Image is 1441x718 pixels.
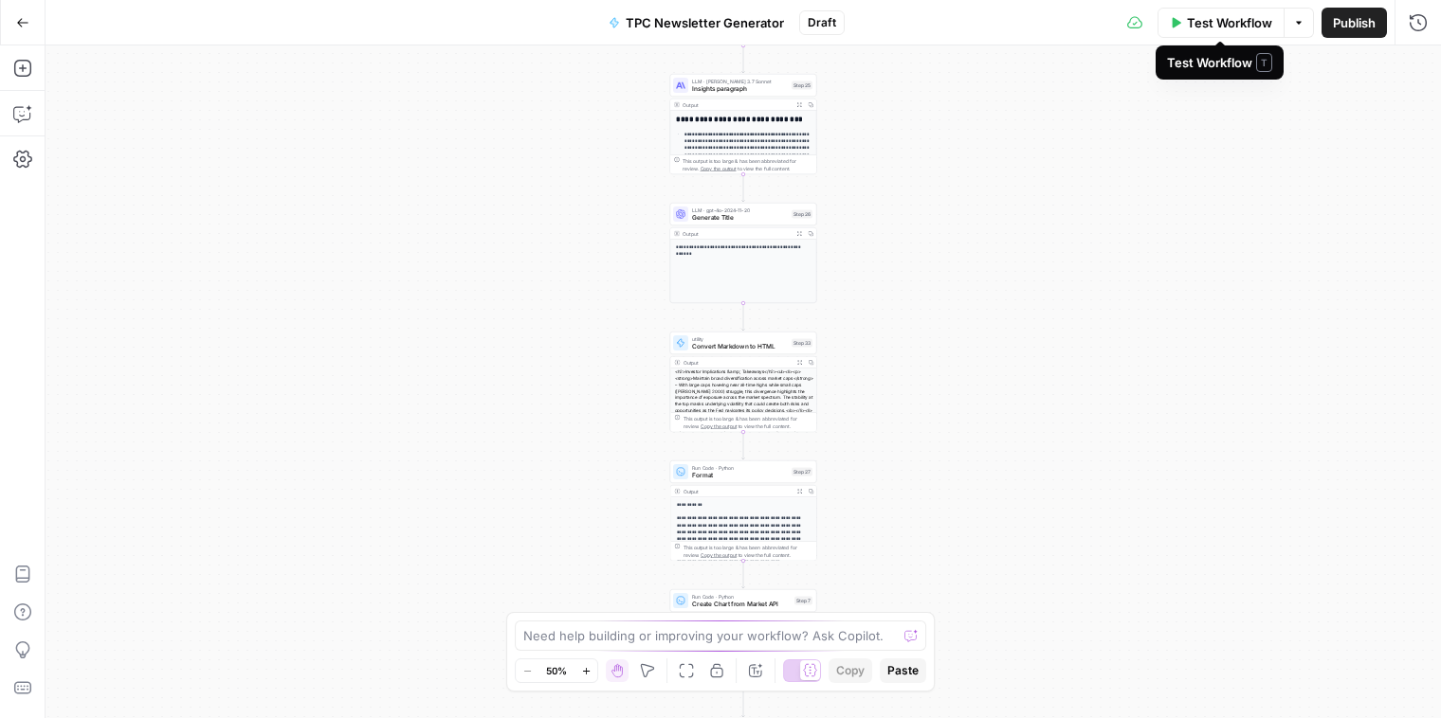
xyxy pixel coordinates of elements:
div: Output [683,230,791,238]
span: utility [692,335,788,343]
span: Copy the output [701,423,737,429]
span: Paste [887,662,919,679]
div: This output is too large & has been abbreviated for review. to view the full content. [683,415,812,430]
div: This output is too large & has been abbreviated for review. to view the full content. [683,157,812,172]
span: T [1256,53,1272,72]
div: Step 26 [792,210,812,219]
g: Edge from step_7 to step_14 [742,690,745,717]
button: Copy [829,658,872,683]
div: Run Code · PythonCreate Chart from Market APIStep 7Output{ "success":true, "url":"[URL][DOMAIN_NA... [670,589,817,690]
span: Insights paragraph [692,84,788,94]
div: Step 25 [792,81,812,90]
span: Copy [836,662,865,679]
span: Run Code · Python [692,464,788,472]
div: Output [683,359,791,367]
span: LLM · gpt-4o-2024-11-20 [692,206,788,214]
div: Step 7 [794,597,812,605]
div: <h2>Investor Implications &amp; Takeaways</h2><ul><li><p><strong>Maintain broad diversification a... [670,368,816,471]
g: Edge from step_27 to step_7 [742,561,745,588]
span: Run Code · Python [692,593,791,601]
span: Convert Markdown to HTML [692,342,788,351]
button: Paste [880,658,926,683]
span: Draft [808,14,836,31]
span: Format [692,471,788,480]
span: Copy the output [701,166,737,171]
span: 50% [546,663,567,678]
button: Test Workflow [1158,8,1285,38]
g: Edge from step_32 to step_25 [742,45,745,73]
g: Edge from step_25 to step_26 [742,174,745,202]
div: Output [683,101,791,109]
button: TPC Newsletter Generator [597,8,795,38]
div: Step 27 [792,468,812,476]
span: Copy the output [701,552,737,558]
span: Create Chart from Market API [692,600,791,609]
div: Output [683,488,791,495]
span: TPC Newsletter Generator [626,13,784,32]
div: Step 33 [792,339,812,348]
div: Test Workflow [1167,53,1272,72]
g: Edge from step_26 to step_33 [742,303,745,331]
div: This output is too large & has been abbreviated for review. to view the full content. [683,544,812,559]
g: Edge from step_33 to step_27 [742,432,745,459]
button: Publish [1322,8,1387,38]
div: utilityConvert Markdown to HTMLStep 33Output<h2>Investor Implications &amp; Takeaways</h2><ul><li... [670,332,817,432]
span: Publish [1333,13,1376,32]
span: Generate Title [692,213,788,223]
span: LLM · [PERSON_NAME] 3.7 Sonnet [692,78,788,85]
span: Test Workflow [1187,13,1272,32]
